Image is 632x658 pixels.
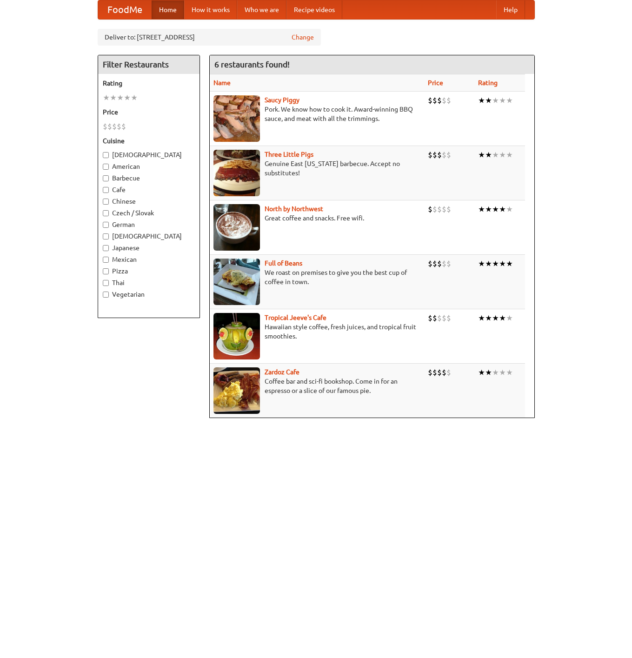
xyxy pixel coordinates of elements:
li: ★ [506,313,513,323]
li: ★ [478,204,485,214]
li: ★ [478,150,485,160]
div: Deliver to: [STREET_ADDRESS] [98,29,321,46]
input: Pizza [103,268,109,274]
li: ★ [492,313,499,323]
h4: Filter Restaurants [98,55,200,74]
li: $ [432,313,437,323]
a: North by Northwest [265,205,323,213]
li: $ [432,259,437,269]
li: $ [437,150,442,160]
a: Name [213,79,231,86]
li: ★ [499,204,506,214]
p: Genuine East [US_STATE] barbecue. Accept no substitutes! [213,159,421,178]
li: ★ [478,259,485,269]
li: $ [112,121,117,132]
li: ★ [499,313,506,323]
input: Mexican [103,257,109,263]
li: ★ [478,95,485,106]
li: ★ [506,150,513,160]
li: $ [117,121,121,132]
li: ★ [506,204,513,214]
li: ★ [485,204,492,214]
li: $ [442,204,446,214]
label: [DEMOGRAPHIC_DATA] [103,150,195,160]
a: Price [428,79,443,86]
li: ★ [499,95,506,106]
a: Home [152,0,184,19]
li: ★ [485,259,492,269]
li: $ [437,313,442,323]
li: ★ [124,93,131,103]
label: Czech / Slovak [103,208,195,218]
img: north.jpg [213,204,260,251]
li: ★ [506,259,513,269]
img: littlepigs.jpg [213,150,260,196]
label: Mexican [103,255,195,264]
li: $ [107,121,112,132]
h5: Cuisine [103,136,195,146]
li: ★ [492,367,499,378]
li: ★ [478,313,485,323]
li: $ [446,367,451,378]
input: Chinese [103,199,109,205]
ng-pluralize: 6 restaurants found! [214,60,290,69]
li: $ [432,204,437,214]
li: ★ [485,313,492,323]
input: German [103,222,109,228]
li: $ [437,204,442,214]
a: Three Little Pigs [265,151,313,158]
li: $ [121,121,126,132]
a: Zardoz Cafe [265,368,299,376]
input: [DEMOGRAPHIC_DATA] [103,233,109,239]
li: $ [103,121,107,132]
input: Vegetarian [103,292,109,298]
h5: Rating [103,79,195,88]
li: $ [432,367,437,378]
li: ★ [485,367,492,378]
input: American [103,164,109,170]
label: Cafe [103,185,195,194]
label: American [103,162,195,171]
li: ★ [506,95,513,106]
li: ★ [492,259,499,269]
a: Who we are [237,0,286,19]
label: Pizza [103,266,195,276]
label: German [103,220,195,229]
li: $ [446,150,451,160]
a: Help [496,0,525,19]
label: Vegetarian [103,290,195,299]
li: ★ [506,367,513,378]
img: zardoz.jpg [213,367,260,414]
a: Recipe videos [286,0,342,19]
li: $ [442,95,446,106]
li: $ [428,204,432,214]
li: $ [437,95,442,106]
li: $ [432,95,437,106]
b: Full of Beans [265,259,302,267]
a: How it works [184,0,237,19]
img: saucy.jpg [213,95,260,142]
li: $ [446,259,451,269]
input: [DEMOGRAPHIC_DATA] [103,152,109,158]
input: Barbecue [103,175,109,181]
li: ★ [492,204,499,214]
li: $ [437,259,442,269]
li: ★ [492,95,499,106]
p: Pork. We know how to cook it. Award-winning BBQ sauce, and meat with all the trimmings. [213,105,421,123]
li: ★ [485,95,492,106]
li: $ [428,367,432,378]
a: FoodMe [98,0,152,19]
li: ★ [110,93,117,103]
input: Czech / Slovak [103,210,109,216]
a: Rating [478,79,498,86]
p: We roast on premises to give you the best cup of coffee in town. [213,268,421,286]
li: $ [446,313,451,323]
li: ★ [492,150,499,160]
a: Saucy Piggy [265,96,299,104]
li: $ [437,367,442,378]
label: Barbecue [103,173,195,183]
li: ★ [478,367,485,378]
li: ★ [117,93,124,103]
